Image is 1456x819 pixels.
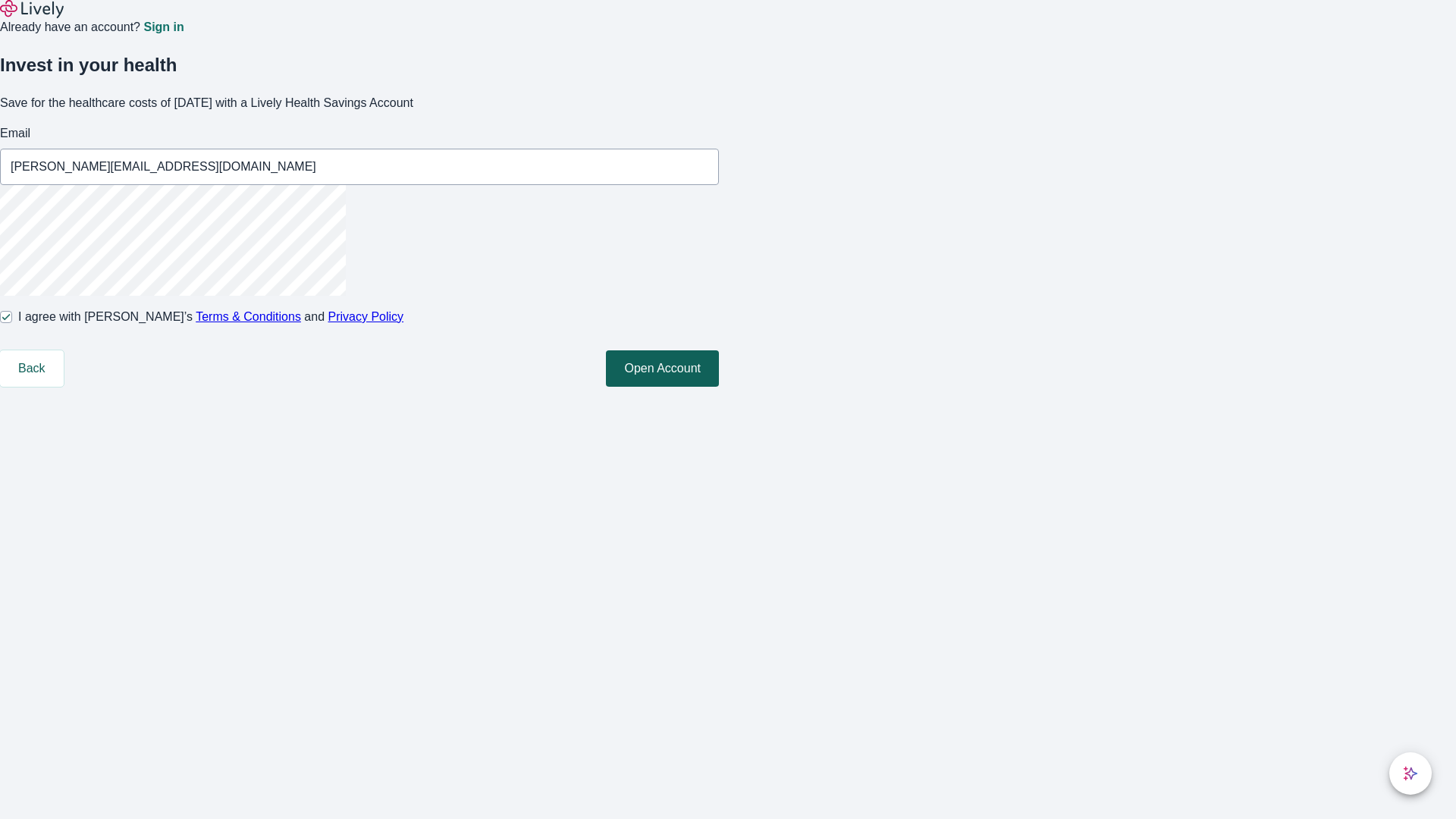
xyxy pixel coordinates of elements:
[143,21,184,33] a: Sign in
[1389,752,1432,795] button: chat
[1403,766,1418,781] svg: Lively AI Assistant
[196,310,301,323] a: Terms & Conditions
[606,350,719,387] button: Open Account
[328,310,404,323] a: Privacy Policy
[18,308,403,326] span: I agree with [PERSON_NAME]’s and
